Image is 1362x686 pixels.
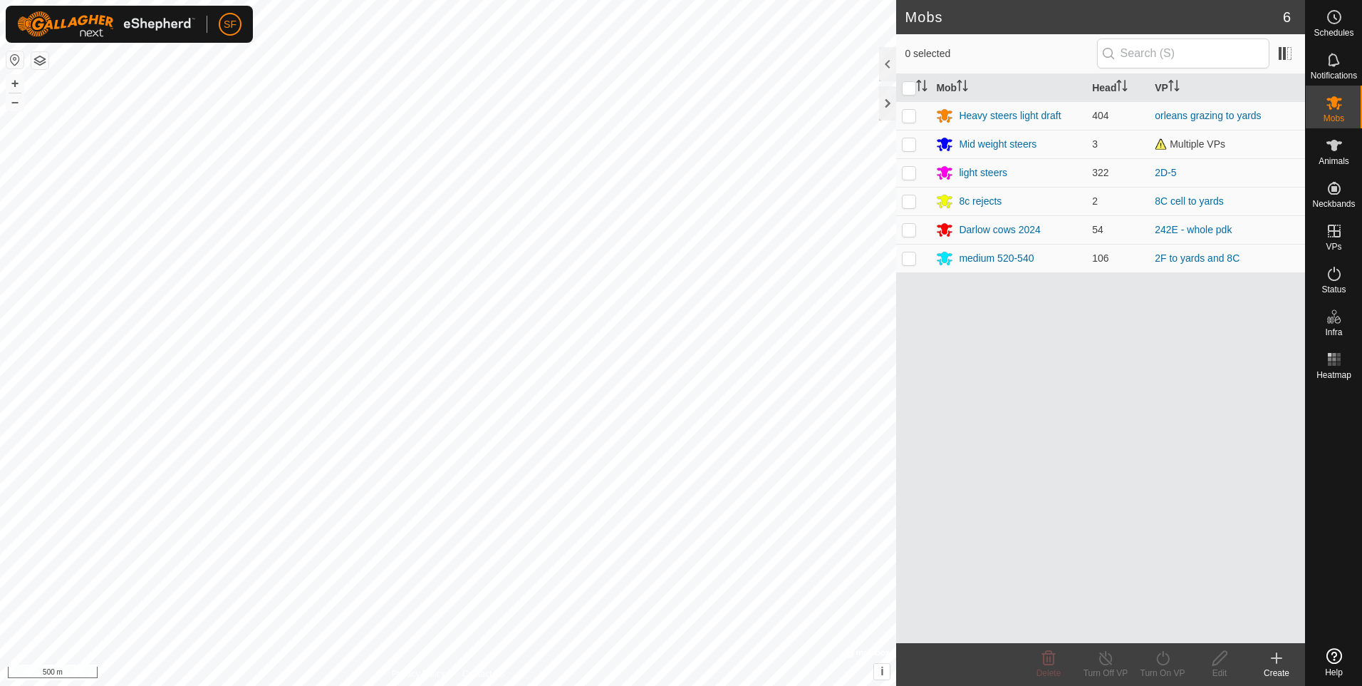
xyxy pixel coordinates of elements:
[1155,138,1225,150] span: Multiple VPs
[1312,200,1355,208] span: Neckbands
[880,665,883,677] span: i
[1155,195,1223,207] a: 8C cell to yards
[1155,167,1176,178] a: 2D-5
[1248,667,1305,680] div: Create
[6,51,24,68] button: Reset Map
[1036,668,1061,678] span: Delete
[916,82,927,93] p-sorticon: Activate to sort
[1086,74,1149,102] th: Head
[1097,39,1269,68] input: Search (S)
[17,11,195,37] img: Gallagher Logo
[1092,167,1108,178] span: 322
[1325,668,1343,677] span: Help
[1077,667,1134,680] div: Turn Off VP
[1092,195,1098,207] span: 2
[959,222,1040,237] div: Darlow cows 2024
[1311,71,1357,80] span: Notifications
[1321,285,1346,294] span: Status
[1319,157,1349,165] span: Animals
[930,74,1086,102] th: Mob
[905,46,1096,61] span: 0 selected
[959,165,1007,180] div: light steers
[1324,114,1344,123] span: Mobs
[1314,29,1353,37] span: Schedules
[6,75,24,92] button: +
[1306,643,1362,682] a: Help
[1155,110,1261,121] a: orleans grazing to yards
[1134,667,1191,680] div: Turn On VP
[957,82,968,93] p-sorticon: Activate to sort
[959,251,1034,266] div: medium 520-540
[905,9,1282,26] h2: Mobs
[1116,82,1128,93] p-sorticon: Activate to sort
[462,667,504,680] a: Contact Us
[1092,224,1103,235] span: 54
[874,664,890,680] button: i
[1155,252,1239,264] a: 2F to yards and 8C
[1092,138,1098,150] span: 3
[1191,667,1248,680] div: Edit
[1316,371,1351,379] span: Heatmap
[1092,110,1108,121] span: 404
[1168,82,1180,93] p-sorticon: Activate to sort
[959,108,1061,123] div: Heavy steers light draft
[31,52,48,69] button: Map Layers
[1155,224,1232,235] a: 242E - whole pdk
[1325,328,1342,337] span: Infra
[224,17,236,32] span: SF
[392,667,445,680] a: Privacy Policy
[959,194,1002,209] div: 8c rejects
[1092,252,1108,264] span: 106
[6,93,24,111] button: –
[1283,6,1291,28] span: 6
[1326,242,1341,251] span: VPs
[1149,74,1305,102] th: VP
[959,137,1036,152] div: Mid weight steers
